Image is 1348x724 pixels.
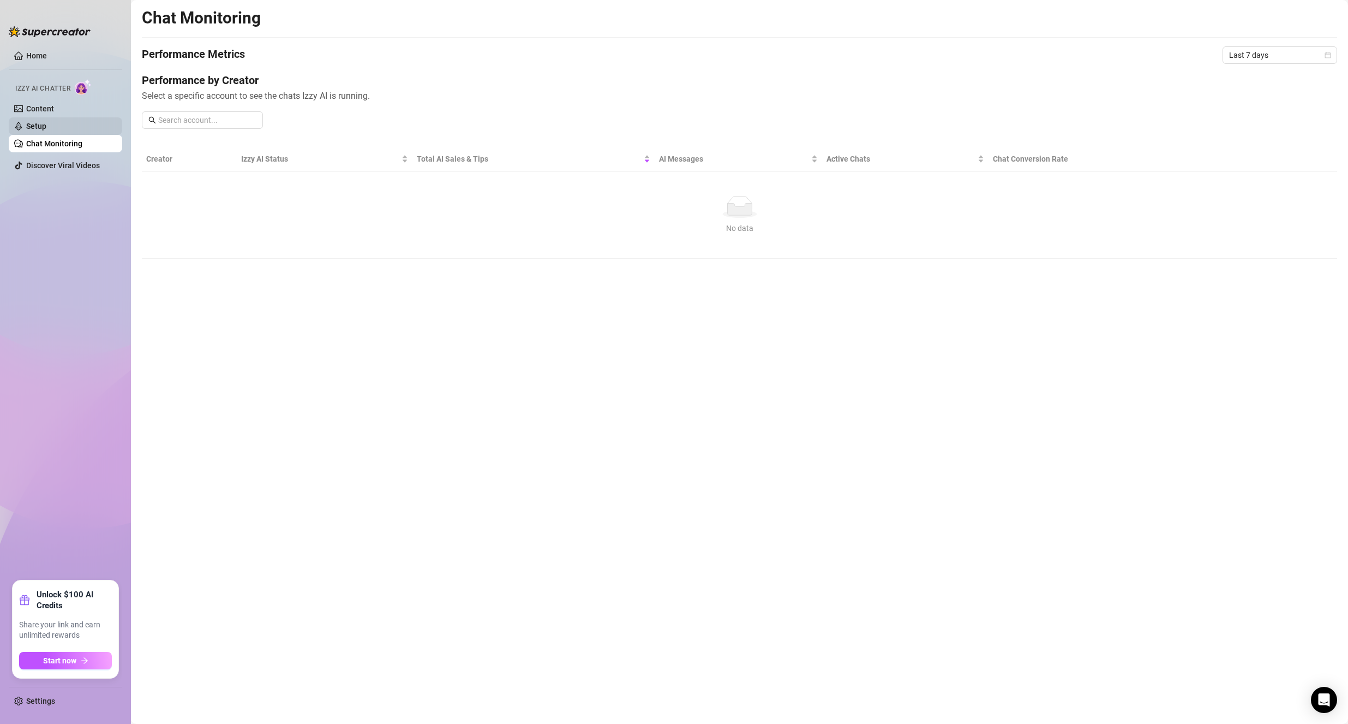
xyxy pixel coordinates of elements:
a: Home [26,51,47,60]
img: AI Chatter [75,79,92,95]
a: Settings [26,697,55,705]
th: Izzy AI Status [237,146,412,172]
span: Share your link and earn unlimited rewards [19,620,112,641]
img: logo-BBDzfeDw.svg [9,26,91,37]
span: Last 7 days [1229,47,1331,63]
a: Discover Viral Videos [26,161,100,170]
div: No data [151,222,1328,234]
span: arrow-right [81,657,88,664]
th: Active Chats [822,146,988,172]
strong: Unlock $100 AI Credits [37,589,112,611]
span: Start now [43,656,76,665]
th: Creator [142,146,237,172]
button: Start nowarrow-right [19,652,112,669]
span: search [148,116,156,124]
input: Search account... [158,114,256,126]
h4: Performance Metrics [142,46,245,64]
th: Chat Conversion Rate [988,146,1218,172]
h2: Chat Monitoring [142,8,261,28]
th: AI Messages [655,146,823,172]
span: Izzy AI Status [241,153,399,165]
span: gift [19,595,30,606]
h4: Performance by Creator [142,73,1337,88]
span: Total AI Sales & Tips [417,153,642,165]
span: Izzy AI Chatter [15,84,70,94]
span: AI Messages [659,153,810,165]
th: Total AI Sales & Tips [412,146,655,172]
span: Select a specific account to see the chats Izzy AI is running. [142,89,1337,103]
a: Setup [26,122,46,130]
a: Chat Monitoring [26,139,82,148]
div: Open Intercom Messenger [1311,687,1337,713]
a: Content [26,104,54,113]
span: Active Chats [826,153,975,165]
span: calendar [1325,52,1331,58]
